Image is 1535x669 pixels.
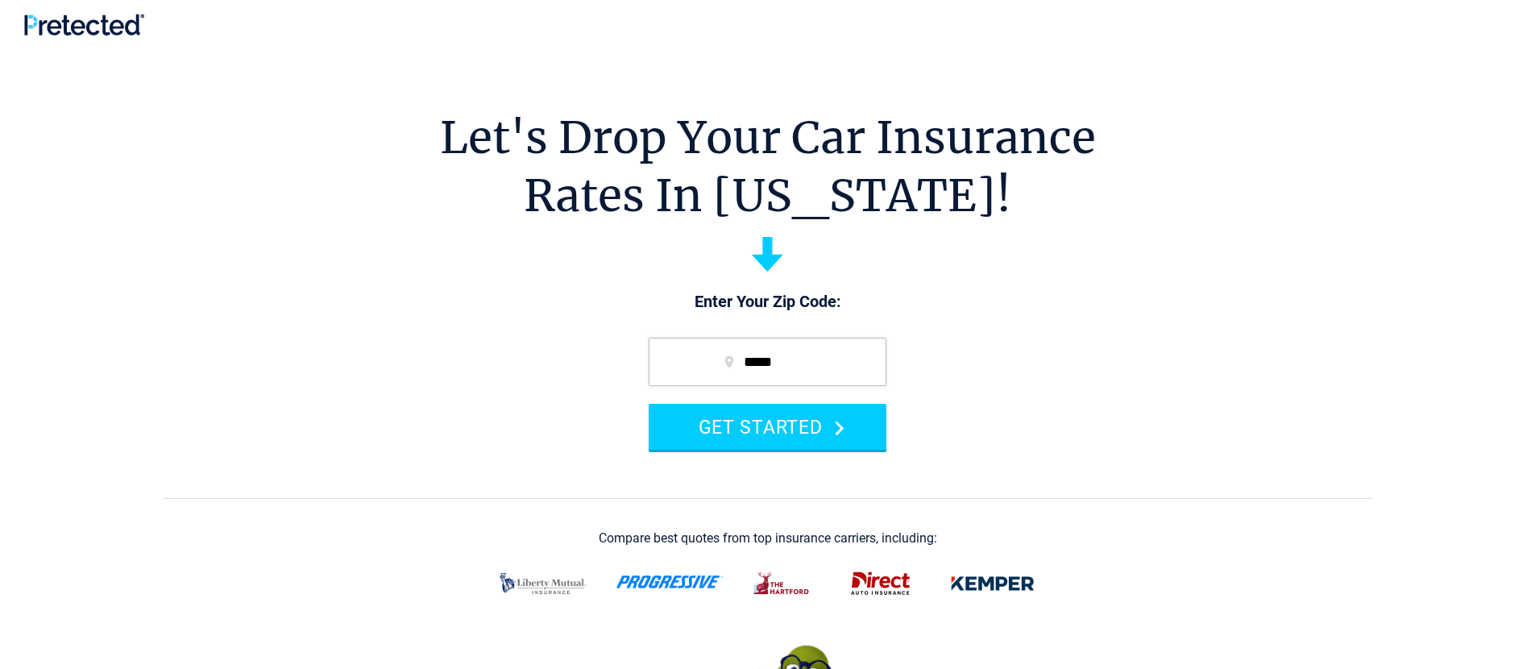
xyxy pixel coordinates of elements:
[24,14,144,35] img: Pretected Logo
[490,563,596,605] img: liberty
[616,576,724,588] img: progressive
[649,404,886,450] button: GET STARTED
[633,291,902,314] p: Enter Your Zip Code:
[743,563,822,605] img: thehartford
[841,563,920,605] img: direct
[599,531,937,546] div: Compare best quotes from top insurance carriers, including:
[440,109,1096,225] h1: Let's Drop Your Car Insurance Rates In [US_STATE]!
[649,338,886,386] input: zip code
[940,563,1046,605] img: kemper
